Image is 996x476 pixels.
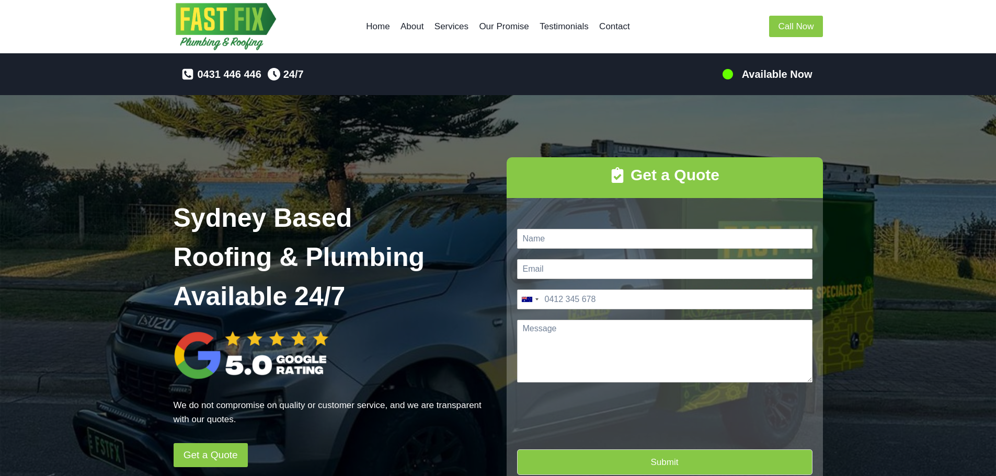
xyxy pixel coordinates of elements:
[429,14,474,39] a: Services
[631,166,719,183] strong: Get a Quote
[517,259,812,279] input: Email
[742,66,812,82] h5: Available Now
[184,447,238,463] span: Get a Quote
[474,14,534,39] a: Our Promise
[518,290,542,309] button: Selected country
[395,14,429,39] a: About
[594,14,635,39] a: Contact
[722,68,734,80] img: 100-percents.png
[769,16,822,37] a: Call Now
[517,289,812,309] input: Phone
[517,449,812,475] button: Submit
[517,393,676,471] iframe: reCAPTCHA
[181,66,261,83] a: 0431 446 446
[361,14,635,39] nav: Primary Navigation
[174,199,490,316] h1: Sydney Based Roofing & Plumbing Available 24/7
[283,66,304,83] span: 24/7
[361,14,395,39] a: Home
[534,14,594,39] a: Testimonials
[517,229,812,249] input: Name
[197,66,261,83] span: 0431 446 446
[174,398,490,426] p: We do not compromise on quality or customer service, and we are transparent with our quotes.
[174,443,248,467] a: Get a Quote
